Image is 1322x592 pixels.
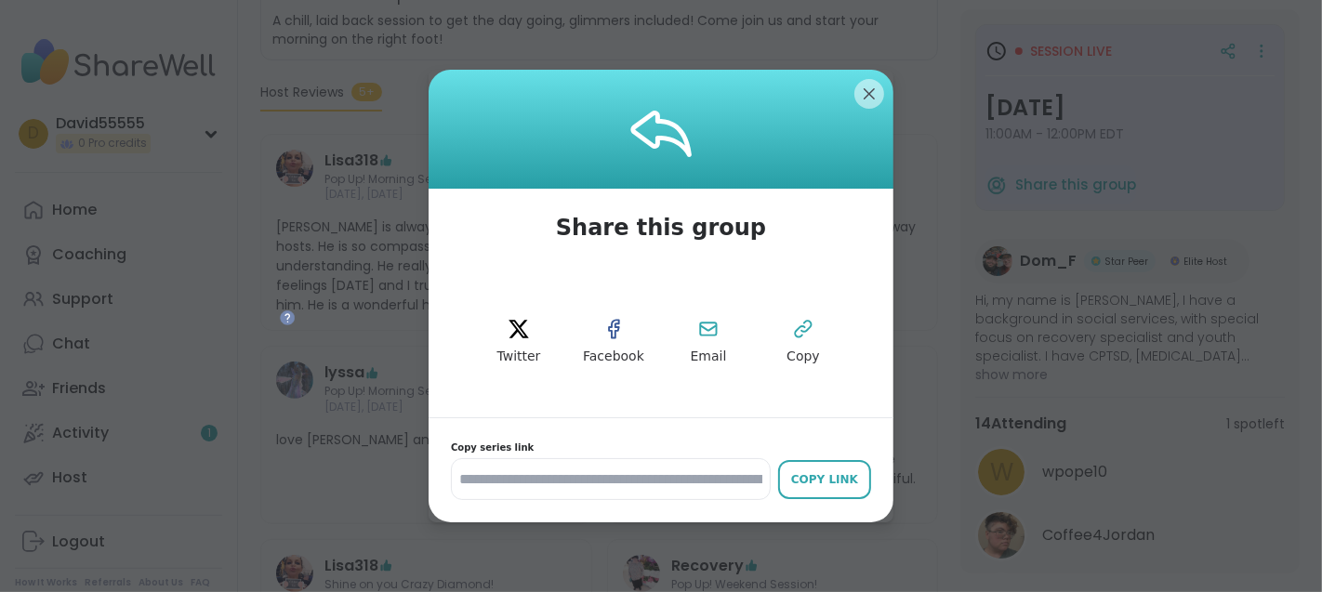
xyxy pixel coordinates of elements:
button: Copy Link [778,460,871,499]
button: Copy [761,300,845,384]
span: Copy [787,348,820,366]
button: facebook [572,300,655,384]
button: Facebook [572,300,655,384]
span: Share this group [534,189,788,267]
span: Twitter [497,348,541,366]
div: Copy Link [787,471,862,488]
iframe: Spotlight [280,310,295,325]
span: Copy series link [451,441,871,454]
span: Email [691,348,727,366]
button: twitter [477,300,561,384]
span: Facebook [583,348,644,366]
button: Email [667,300,750,384]
button: Twitter [477,300,561,384]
